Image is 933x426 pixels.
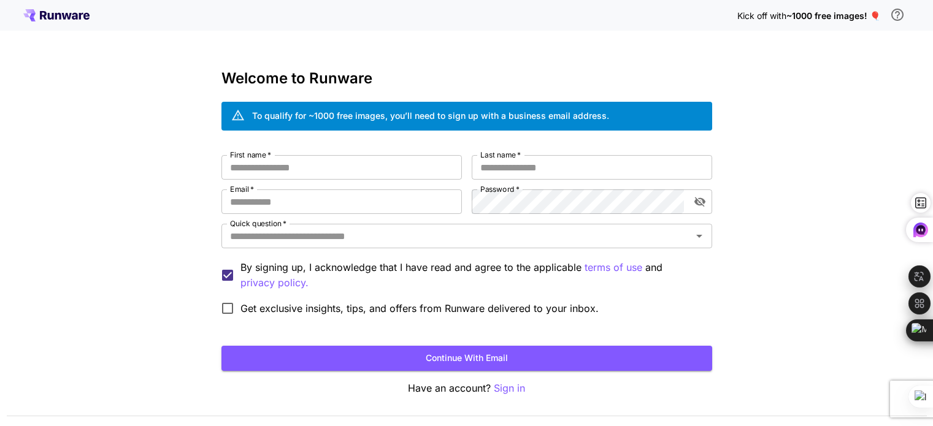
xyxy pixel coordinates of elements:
[885,2,910,27] button: In order to qualify for free credit, you need to sign up with a business email address and click ...
[240,260,702,291] p: By signing up, I acknowledge that I have read and agree to the applicable and
[252,109,609,122] div: To qualify for ~1000 free images, you’ll need to sign up with a business email address.
[786,10,880,21] span: ~1000 free images! 🎈
[221,381,712,396] p: Have an account?
[691,227,708,245] button: Open
[480,150,521,160] label: Last name
[240,275,309,291] button: By signing up, I acknowledge that I have read and agree to the applicable terms of use and
[689,191,711,213] button: toggle password visibility
[221,346,712,371] button: Continue with email
[230,184,254,194] label: Email
[585,260,642,275] p: terms of use
[230,150,271,160] label: First name
[737,10,786,21] span: Kick off with
[240,301,599,316] span: Get exclusive insights, tips, and offers from Runware delivered to your inbox.
[240,275,309,291] p: privacy policy.
[585,260,642,275] button: By signing up, I acknowledge that I have read and agree to the applicable and privacy policy.
[221,70,712,87] h3: Welcome to Runware
[480,184,520,194] label: Password
[230,218,286,229] label: Quick question
[494,381,525,396] button: Sign in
